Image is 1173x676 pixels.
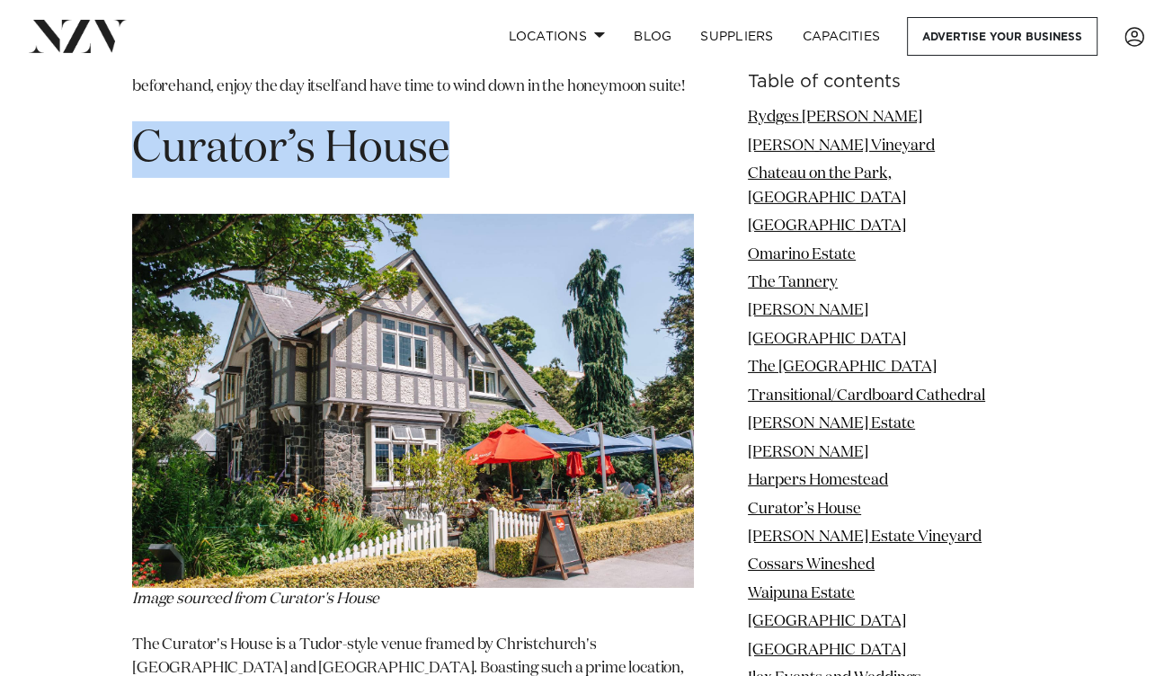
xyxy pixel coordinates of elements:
a: Chateau on the Park, [GEOGRAPHIC_DATA] [748,166,906,205]
a: Locations [493,17,619,56]
a: [PERSON_NAME] Estate Vineyard [748,529,982,545]
a: SUPPLIERS [686,17,787,56]
a: [GEOGRAPHIC_DATA] [748,332,906,347]
a: Omarino Estate [748,246,856,262]
a: BLOG [619,17,686,56]
a: The [GEOGRAPHIC_DATA] [748,360,937,375]
a: Rydges [PERSON_NAME] [748,110,922,125]
a: Waipuna Estate [748,585,855,600]
a: The Tannery [748,275,838,290]
a: [PERSON_NAME] [748,303,868,318]
img: nzv-logo.png [29,20,127,52]
a: Cossars Wineshed [748,557,875,573]
a: Advertise your business [907,17,1097,56]
h6: Table of contents [748,73,1041,92]
a: [PERSON_NAME] [748,444,868,459]
a: [GEOGRAPHIC_DATA] [748,218,906,234]
a: Transitional/Cardboard Cathedral [748,387,985,403]
span: Curator’s House [132,128,449,171]
a: [GEOGRAPHIC_DATA] [748,642,906,657]
a: Harpers Homestead [748,473,888,488]
span: Image sourced from Curator's House [132,591,379,607]
a: Capacities [788,17,895,56]
a: [PERSON_NAME] Estate [748,416,915,431]
a: Curator’s House [748,501,861,516]
a: [GEOGRAPHIC_DATA] [748,614,906,629]
a: [PERSON_NAME] Vineyard [748,138,935,153]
